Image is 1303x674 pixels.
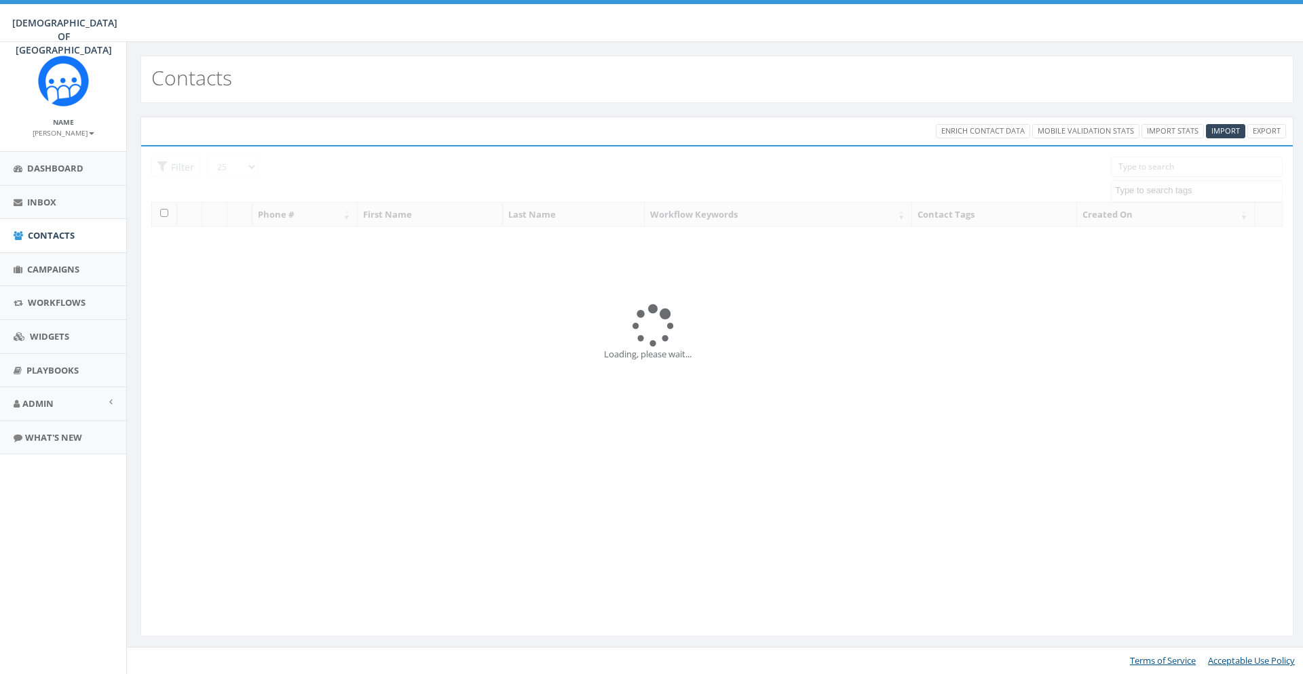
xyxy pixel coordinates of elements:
a: Acceptable Use Policy [1208,654,1295,667]
span: Dashboard [27,162,83,174]
span: Admin [22,397,54,410]
a: Enrich Contact Data [936,124,1030,138]
a: [PERSON_NAME] [33,126,94,138]
small: Name [53,117,74,127]
a: Export [1247,124,1286,138]
span: Enrich Contact Data [941,125,1025,136]
small: [PERSON_NAME] [33,128,94,138]
span: Contacts [28,229,75,241]
span: [DEMOGRAPHIC_DATA] OF [GEOGRAPHIC_DATA] [12,16,117,56]
a: Mobile Validation Stats [1032,124,1139,138]
span: Inbox [27,196,56,208]
img: Rally_Corp_Icon.png [38,56,89,106]
a: Import Stats [1141,124,1204,138]
a: Terms of Service [1130,654,1196,667]
span: Workflows [28,296,86,309]
div: Loading, please wait... [604,348,830,361]
span: CSV files only [1211,125,1240,136]
span: Campaigns [27,263,79,275]
span: Playbooks [26,364,79,376]
span: What's New [25,431,82,443]
span: Widgets [30,330,69,342]
span: Import [1211,125,1240,136]
a: Import [1206,124,1245,138]
h2: Contacts [151,66,232,89]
